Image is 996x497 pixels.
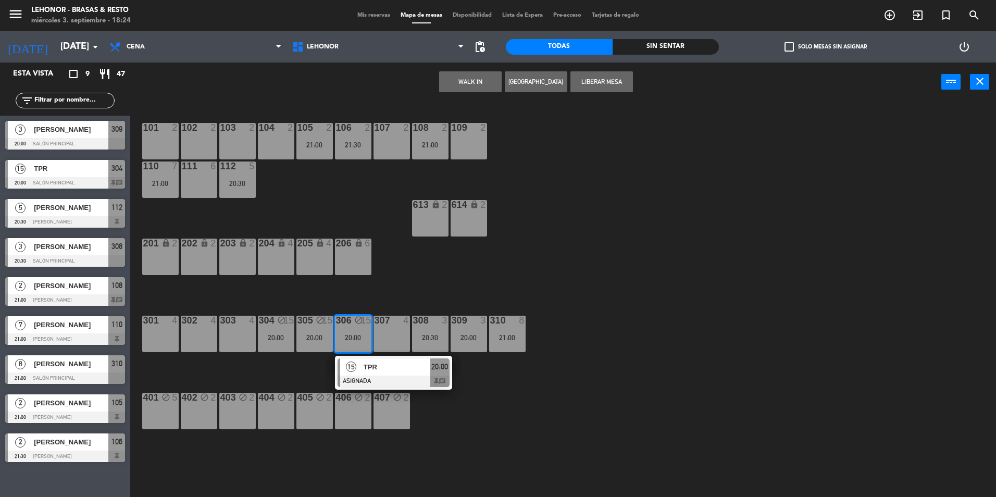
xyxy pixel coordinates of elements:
div: 403 [220,393,221,402]
span: Disponibilidad [447,13,497,18]
span: 308 [111,240,122,253]
div: 21:00 [412,141,449,148]
i: block [161,393,170,402]
div: 4 [403,316,409,325]
div: 20:00 [258,334,294,341]
span: 304 [111,162,122,175]
div: Todas [506,39,613,55]
div: 4 [249,316,255,325]
i: block [200,393,209,402]
button: WALK IN [439,71,502,92]
span: 8 [15,359,26,369]
i: block [316,316,325,325]
i: arrow_drop_down [89,41,102,53]
i: add_circle_outline [883,9,896,21]
i: lock [200,239,209,247]
i: lock [316,239,325,247]
div: 21:00 [142,180,179,187]
span: Mis reservas [352,13,395,18]
div: 2 [442,200,448,209]
div: 2 [249,123,255,132]
i: lock [354,239,363,247]
span: 9 [85,68,90,80]
span: [PERSON_NAME] [34,280,108,291]
span: 15 [15,164,26,174]
span: 110 [111,318,122,331]
div: 6 [210,161,217,171]
span: 309 [111,123,122,135]
i: restaurant [98,68,111,80]
i: power_settings_new [958,41,970,53]
div: 310 [490,316,491,325]
i: lock [277,239,286,247]
div: 6 [365,239,371,248]
div: 21:00 [296,141,333,148]
i: block [354,316,363,325]
i: block [316,393,325,402]
div: 2 [365,123,371,132]
span: 310 [111,357,122,370]
div: 106 [336,123,337,132]
div: 203 [220,239,221,248]
span: Pre-acceso [548,13,587,18]
div: 2 [403,123,409,132]
span: [PERSON_NAME] [34,319,108,330]
div: 2 [403,393,409,402]
div: 2 [326,393,332,402]
div: 5 [249,161,255,171]
button: close [970,74,989,90]
i: crop_square [67,68,80,80]
div: 20:00 [296,334,333,341]
div: 308 [413,316,414,325]
div: 3 [442,316,448,325]
div: 15 [322,316,332,325]
i: power_input [945,75,957,88]
div: 2 [480,200,487,209]
i: block [393,393,402,402]
div: 206 [336,239,337,248]
div: 8 [519,316,525,325]
i: block [239,393,247,402]
span: check_box_outline_blank [785,42,794,52]
i: filter_list [21,94,33,107]
i: block [277,316,286,325]
div: 4 [172,316,178,325]
span: 112 [111,201,122,214]
span: pending_actions [474,41,486,53]
div: 401 [143,393,144,402]
span: 7 [15,320,26,330]
span: 3 [15,125,26,135]
i: search [968,9,980,21]
span: 2 [15,281,26,291]
div: 20:30 [412,334,449,341]
div: 2 [210,123,217,132]
div: 301 [143,316,144,325]
div: 20:00 [335,334,371,341]
div: Sin sentar [613,39,719,55]
div: 2 [249,393,255,402]
button: menu [8,6,23,26]
div: 103 [220,123,221,132]
div: 4 [288,239,294,248]
span: 5 [15,203,26,213]
label: Solo mesas sin asignar [785,42,867,52]
i: exit_to_app [912,9,924,21]
div: 5 [172,393,178,402]
span: Lehonor [307,43,339,51]
div: 303 [220,316,221,325]
span: [PERSON_NAME] [34,241,108,252]
span: Cena [127,43,145,51]
i: lock [470,200,479,209]
div: 306 [336,316,337,325]
div: 201 [143,239,144,248]
div: 2 [249,239,255,248]
button: power_input [941,74,961,90]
